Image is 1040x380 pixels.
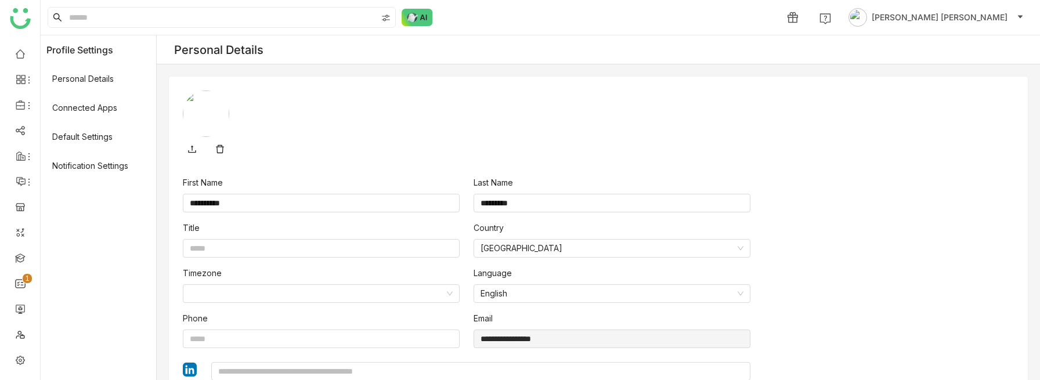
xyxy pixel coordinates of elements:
[183,363,197,377] img: linkedin1.svg
[481,285,743,302] nz-select-item: English
[174,43,263,57] div: Personal Details
[183,312,208,325] label: Phone
[25,273,30,284] p: 1
[41,122,156,151] span: Default Settings
[848,8,867,27] img: avatar
[402,9,433,26] img: ask-buddy-normal.svg
[474,222,504,234] label: Country
[183,267,222,280] label: Timezone
[41,93,156,122] span: Connected Apps
[481,240,743,257] nz-select-item: United States
[381,13,391,23] img: search-type.svg
[23,274,32,283] nz-badge-sup: 1
[41,64,156,93] span: Personal Details
[819,13,831,24] img: help.svg
[10,8,31,29] img: logo
[41,151,156,180] span: Notification Settings
[183,222,200,234] label: Title
[474,267,512,280] label: Language
[41,35,156,64] header: Profile Settings
[183,176,223,189] label: First Name
[183,91,229,137] img: 684a9b57de261c4b36a3d29f
[872,11,1008,24] span: [PERSON_NAME] [PERSON_NAME]
[846,8,1026,27] button: [PERSON_NAME] [PERSON_NAME]
[474,312,493,325] label: Email
[474,176,513,189] label: Last Name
